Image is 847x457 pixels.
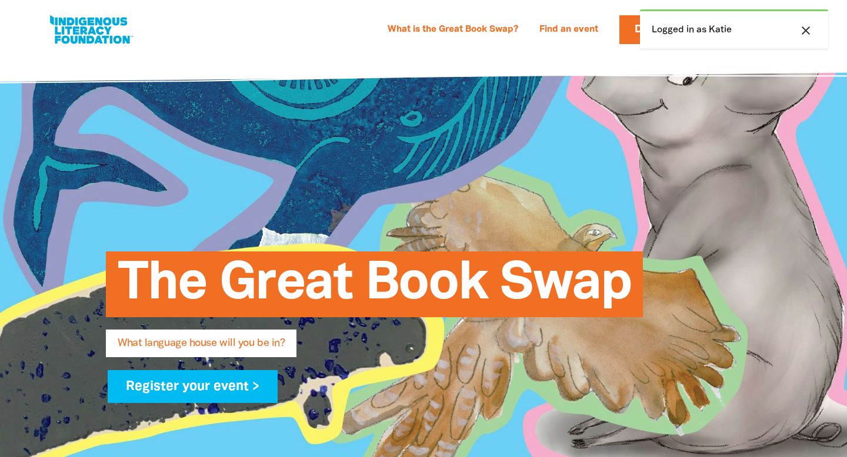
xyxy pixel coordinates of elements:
span: What language house will you be in? [118,338,285,357]
i: close [799,23,813,38]
a: What is the Great Book Swap? [381,21,525,39]
div: Logged in as Katie [640,9,828,49]
span: The Great Book Swap [118,260,631,317]
a: Donate [619,15,693,44]
a: Find an event [532,21,605,39]
button: close [795,23,816,38]
a: Register your event > [108,370,278,403]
